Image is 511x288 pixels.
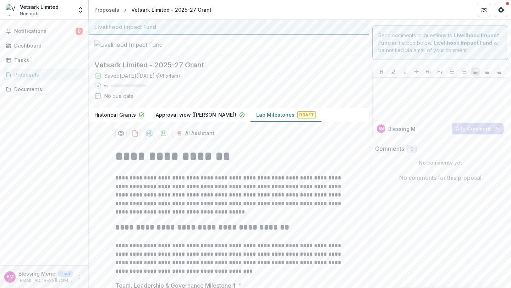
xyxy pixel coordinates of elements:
button: download-proposal [130,128,141,139]
button: Heading 2 [436,67,444,76]
button: Heading 1 [424,67,433,76]
span: 8 [76,28,83,35]
span: Nonprofit [20,11,40,17]
div: Blessing Mene [379,127,384,131]
button: Open entity switcher [76,3,86,17]
button: Get Help [494,3,508,17]
nav: breadcrumb [92,5,214,15]
h2: Comments [375,145,404,152]
p: Lab Milestones [256,111,295,118]
a: Dashboard [3,40,86,51]
div: Vetsark Limited - 2025-27 Grant [131,6,211,13]
img: Livelihood Impact Fund [94,40,165,49]
button: Bullet List [448,67,456,76]
a: Documents [3,83,86,95]
div: Vetsark Limited [20,3,59,11]
button: Align Right [495,67,503,76]
img: Vetsark Limited [6,4,17,16]
strong: Livelihood Impact Fund [434,40,492,46]
a: Proposals [3,69,86,81]
button: download-proposal [158,128,169,139]
button: Ordered List [460,67,468,76]
button: Italicize [401,67,409,76]
span: Notifications [14,28,76,34]
button: Strike [412,67,421,76]
span: 0 [410,146,413,152]
button: Notifications8 [3,26,86,37]
p: Blessing M [388,125,416,133]
button: Partners [477,3,491,17]
a: Proposals [92,5,122,15]
button: Align Left [471,67,480,76]
div: No due date [104,92,134,100]
button: download-proposal [144,128,155,139]
p: User [58,271,73,277]
p: 0 % [104,83,108,88]
a: Tasks [3,54,86,66]
div: Tasks [14,56,80,64]
p: No comments yet [375,159,505,166]
button: Align Center [483,67,491,76]
h2: Vetsark Limited - 2025-27 Grant [94,61,352,69]
div: Documents [14,85,80,93]
span: Draft [297,111,316,118]
button: Add Comment [452,123,504,134]
button: AI Assistant [172,128,219,139]
div: Saved [DATE] ( [DATE] @ 4:54am ) [104,72,180,79]
div: Dashboard [14,42,80,49]
div: Proposals [14,71,80,78]
button: Bold [377,67,386,76]
p: [EMAIL_ADDRESS][DOMAIN_NAME] [18,277,73,284]
div: Send comments or questions to in the box below. will be notified via email of your comment. [372,26,508,60]
p: No comments for this proposal [399,173,482,182]
p: Blessing Mene [18,270,55,277]
p: Approval view ([PERSON_NAME]) [156,111,236,118]
button: More [76,273,84,281]
button: Underline [389,67,397,76]
p: Historical Grants [94,111,136,118]
div: Proposals [94,6,119,13]
div: Blessing Mene [7,275,13,279]
div: Livelihood Impact Fund [94,23,363,31]
button: Preview 36f0924d-9e1c-41ac-9ab8-21e5f73e2285-2.pdf [115,128,127,139]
